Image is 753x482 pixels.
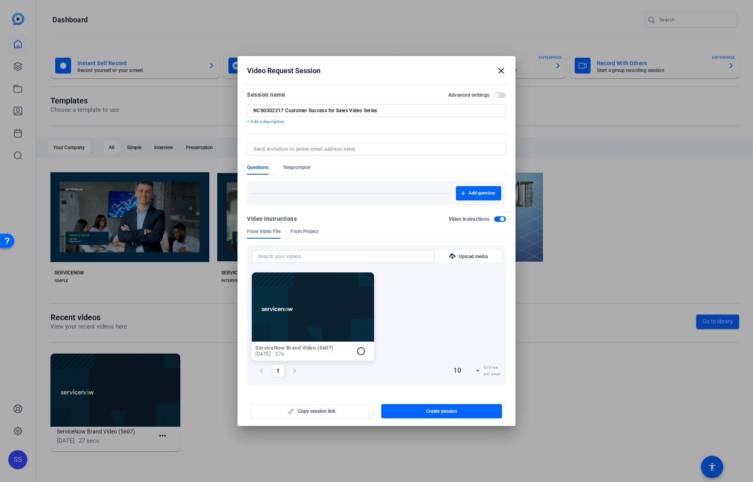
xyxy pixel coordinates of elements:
[454,367,461,374] span: 10
[247,66,506,76] div: Video Request Session
[247,119,506,125] p: + Add a description
[253,146,496,152] input: Send invitation to (enter email address here)
[247,90,285,99] div: Session name
[436,250,501,263] button: Upload media
[291,228,318,235] span: From Project
[252,272,374,341] img: Not found
[459,253,488,260] span: Upload media
[449,216,490,222] h2: Video Instructions
[247,214,297,224] div: Video Instructions
[283,164,311,171] span: Teleprompter
[448,92,489,98] h2: Advanced settings
[255,345,351,351] h2: ServiceNow Brand Video (5607)
[275,351,284,357] span: 27s
[456,186,501,200] button: Add question
[426,408,457,414] span: Create session
[356,346,366,356] mat-icon: radio_button_unchecked
[496,66,506,76] mat-icon: close
[247,228,280,235] span: From Video File
[253,107,500,114] input: Enter Session Name
[247,164,268,171] span: Questions
[255,351,270,357] span: [DATE]
[258,252,427,261] input: Search your videos
[484,364,501,377] span: Entries per page
[469,190,495,196] span: Add question
[381,404,502,418] button: Create session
